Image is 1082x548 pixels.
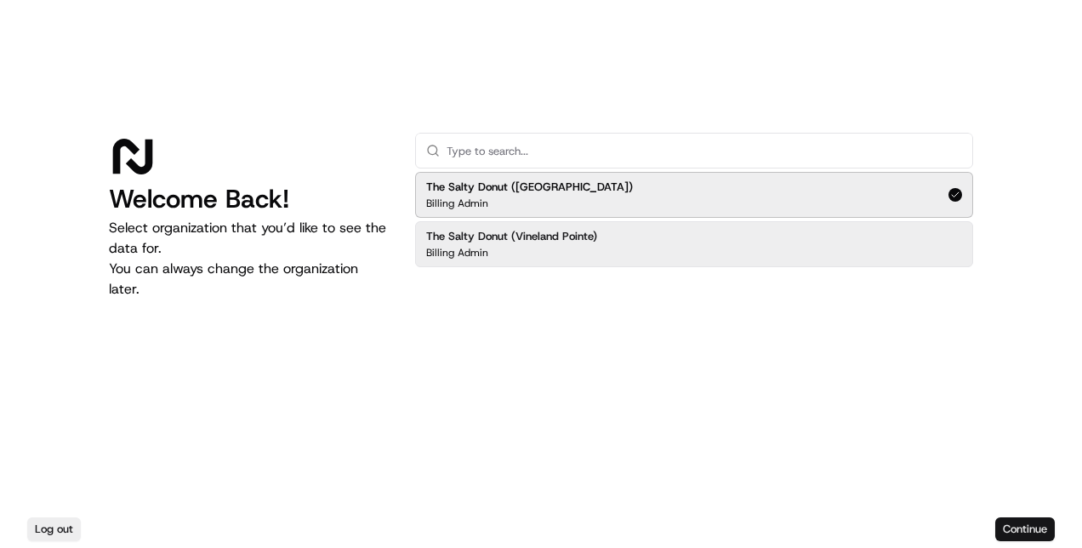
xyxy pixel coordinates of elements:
h1: Welcome Back! [109,184,388,214]
p: Billing Admin [426,197,488,210]
input: Type to search... [447,134,962,168]
button: Log out [27,517,81,541]
p: Billing Admin [426,246,488,260]
h2: The Salty Donut ([GEOGRAPHIC_DATA]) [426,180,633,195]
button: Continue [995,517,1055,541]
h2: The Salty Donut (Vineland Pointe) [426,229,597,244]
p: Select organization that you’d like to see the data for. You can always change the organization l... [109,218,388,300]
div: Suggestions [415,168,973,271]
